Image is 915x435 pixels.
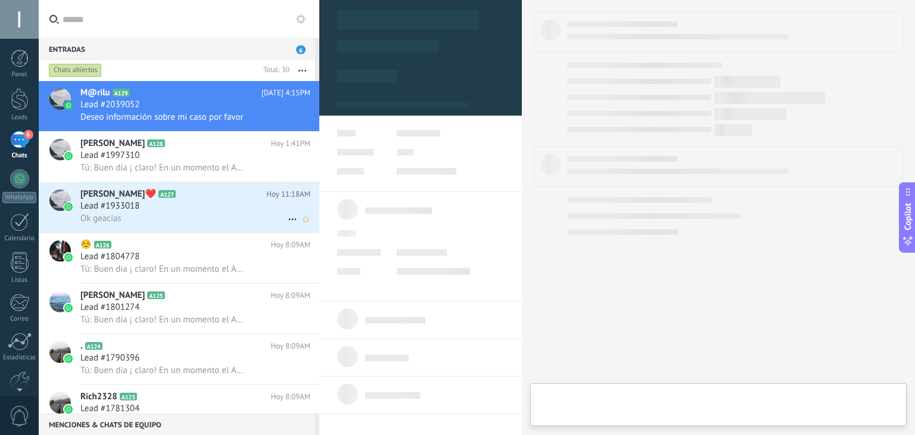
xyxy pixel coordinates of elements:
span: Copilot [902,203,914,231]
span: [DATE] 4:15PM [262,87,310,99]
div: Panel [2,71,37,79]
span: Ok geacias [80,213,122,224]
span: A129 [113,89,130,97]
img: icon [64,203,73,211]
span: Lead #1804778 [80,251,139,263]
span: Lead #1997310 [80,150,139,161]
a: avatariconM@riluA129[DATE] 4:15PMLead #2039052Deseo información sobre mi caso por favor [39,81,319,131]
span: A124 [85,342,102,350]
span: 6 [296,45,306,54]
div: Chats abiertos [49,63,102,77]
span: Hoy 8:09AM [270,239,310,251]
img: icon [64,152,73,160]
a: avataricon[PERSON_NAME]A128Hoy 1:41PMLead #1997310Tú: Buen dia ¡ claro! En un momento el Abogado ... [39,132,319,182]
span: Hoy 8:09AM [270,290,310,302]
div: WhatsApp [2,192,36,203]
span: Hoy 8:09AM [270,391,310,403]
img: icon [64,101,73,110]
span: M@rilu [80,87,110,99]
span: Lead #1781304 [80,403,139,415]
span: Tú: Buen dia ¡ claro! En un momento el Abogado se comunicara contigo, para darte tu asesoría pers... [80,263,245,275]
span: . [80,340,83,352]
span: Rich2328 [80,391,117,403]
span: 6 [24,130,33,139]
span: A128 [147,139,164,147]
span: A126 [94,241,111,248]
span: Tú: Buen dia ¡ claro! En un momento el Abogado se comunicara contigo, para darte tu asesoría pers... [80,314,245,325]
div: Entradas [39,38,315,60]
span: Tú: Buen dia ¡ claro! En un momento el Abogado se comunicara contigo, para darte tu asesoría pers... [80,365,245,376]
div: Menciones & Chats de equipo [39,414,315,435]
img: icon [64,304,73,312]
a: avataricon.A124Hoy 8:09AMLead #1790396Tú: Buen dia ¡ claro! En un momento el Abogado se comunicar... [39,334,319,384]
div: Calendario [2,235,37,243]
span: [PERSON_NAME] [80,138,145,150]
span: [PERSON_NAME]❤️ [80,188,156,200]
a: avatariconRich2328A123Hoy 8:09AMLead #1781304 [39,385,319,435]
a: avataricon[PERSON_NAME]A125Hoy 8:09AMLead #1801274Tú: Buen dia ¡ claro! En un momento el Abogado ... [39,284,319,334]
span: Hoy 8:09AM [270,340,310,352]
span: A125 [147,291,164,299]
a: avataricon[PERSON_NAME]❤️A127Hoy 11:18AMLead #1933018Ok geacias [39,182,319,232]
span: Lead #1790396 [80,352,139,364]
span: Lead #2039052 [80,99,139,111]
div: Correo [2,315,37,323]
span: Lead #1801274 [80,302,139,313]
span: A127 [158,190,176,198]
a: avataricon☺️A126Hoy 8:09AMLead #1804778Tú: Buen dia ¡ claro! En un momento el Abogado se comunica... [39,233,319,283]
span: Hoy 11:18AM [266,188,310,200]
span: A123 [120,393,137,400]
div: Listas [2,276,37,284]
div: Total: 30 [259,64,290,76]
span: ☺️ [80,239,92,251]
span: Hoy 1:41PM [271,138,310,150]
div: Leads [2,114,37,122]
div: Chats [2,152,37,160]
img: icon [64,355,73,363]
div: Estadísticas [2,354,37,362]
img: icon [64,253,73,262]
span: [PERSON_NAME] [80,290,145,302]
span: Lead #1933018 [80,200,139,212]
img: icon [64,405,73,414]
span: Tú: Buen dia ¡ claro! En un momento el Abogado se comunicara contigo, para darte tu asesoría pers... [80,162,245,173]
span: Deseo información sobre mi caso por favor [80,111,244,123]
